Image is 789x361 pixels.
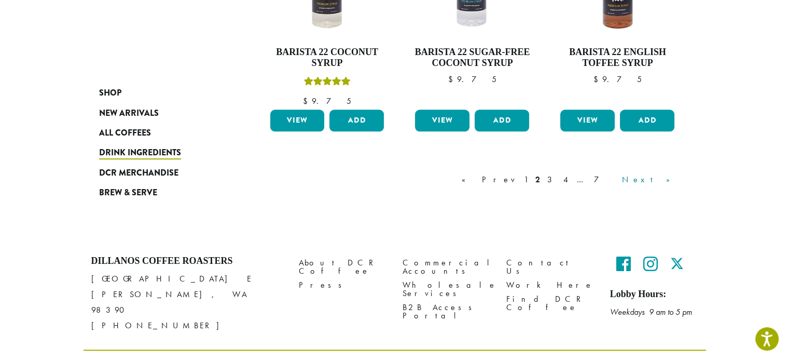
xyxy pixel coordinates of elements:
h5: Lobby Hours: [610,289,698,300]
a: Drink Ingredients [99,143,224,163]
a: « Prev [460,173,519,186]
bdi: 9.75 [593,74,642,85]
a: View [560,110,615,131]
span: $ [303,96,312,106]
span: Shop [99,87,121,100]
a: 3 [545,173,558,186]
a: B2B Access Portal [403,300,491,323]
a: Brew & Serve [99,183,224,203]
a: 1 [522,173,530,186]
a: Find DCR Coffee [506,292,594,314]
span: New Arrivals [99,107,159,120]
a: Contact Us [506,256,594,278]
span: Brew & Serve [99,186,157,199]
h4: Barista 22 Sugar-Free Coconut Syrup [412,47,532,69]
button: Add [475,110,529,131]
span: $ [593,74,602,85]
a: View [270,110,325,131]
span: Drink Ingredients [99,146,181,159]
em: Weekdays 9 am to 5 pm [610,306,692,317]
a: Next » [620,173,680,186]
a: 4 [561,173,572,186]
a: Press [299,278,387,292]
h4: Dillanos Coffee Roasters [91,256,283,267]
div: Rated 5.00 out of 5 [303,75,350,91]
a: 7 [592,173,617,186]
a: Commercial Accounts [403,256,491,278]
button: Add [329,110,384,131]
a: View [415,110,469,131]
a: All Coffees [99,123,224,143]
a: Wholesale Services [403,278,491,300]
h4: Barista 22 Coconut Syrup [268,47,387,69]
span: All Coffees [99,127,151,140]
h4: Barista 22 English Toffee Syrup [558,47,677,69]
span: $ [448,74,457,85]
a: DCR Merchandise [99,163,224,183]
bdi: 9.75 [448,74,496,85]
bdi: 9.75 [303,96,351,106]
a: 2 [533,173,542,186]
span: DCR Merchandise [99,167,178,180]
a: … [575,173,589,186]
p: [GEOGRAPHIC_DATA] E [PERSON_NAME], WA 98390 [PHONE_NUMBER] [91,271,283,333]
a: Work Here [506,278,594,292]
a: Shop [99,83,224,103]
a: About DCR Coffee [299,256,387,278]
button: Add [620,110,674,131]
a: New Arrivals [99,103,224,123]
